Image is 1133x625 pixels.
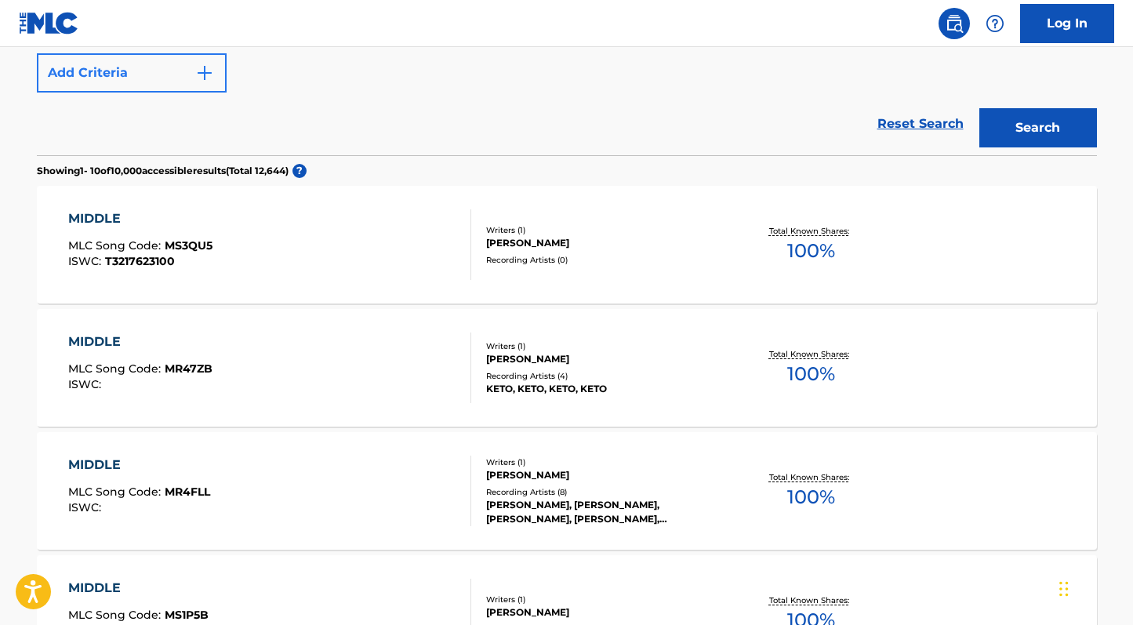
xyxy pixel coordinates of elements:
span: 100 % [787,237,835,265]
div: Recording Artists ( 0 ) [486,254,723,266]
div: MIDDLE [68,579,209,598]
span: 100 % [787,483,835,511]
div: Recording Artists ( 8 ) [486,486,723,498]
div: [PERSON_NAME] [486,352,723,366]
img: help [986,14,1004,33]
img: 9d2ae6d4665cec9f34b9.svg [195,64,214,82]
img: MLC Logo [19,12,79,35]
button: Search [979,108,1097,147]
p: Total Known Shares: [769,348,853,360]
span: 100 % [787,360,835,388]
span: MLC Song Code : [68,485,165,499]
a: MIDDLEMLC Song Code:MS3QU5ISWC:T3217623100Writers (1)[PERSON_NAME]Recording Artists (0)Total Know... [37,186,1097,303]
a: Reset Search [870,107,971,141]
p: Total Known Shares: [769,225,853,237]
p: Total Known Shares: [769,594,853,606]
span: MS3QU5 [165,238,212,253]
a: Log In [1020,4,1114,43]
div: Recording Artists ( 4 ) [486,370,723,382]
button: Add Criteria [37,53,227,93]
p: Showing 1 - 10 of 10,000 accessible results (Total 12,644 ) [37,164,289,178]
span: ISWC : [68,377,105,391]
div: MIDDLE [68,456,210,474]
span: ? [292,164,307,178]
span: MLC Song Code : [68,238,165,253]
div: Writers ( 1 ) [486,340,723,352]
form: Search Form [37,5,1097,155]
span: MS1P5B [165,608,209,622]
iframe: Chat Widget [1055,550,1133,625]
span: MR47ZB [165,362,212,376]
span: T3217623100 [105,254,175,268]
div: MIDDLE [68,209,212,228]
img: search [945,14,964,33]
span: MLC Song Code : [68,362,165,376]
p: Total Known Shares: [769,471,853,483]
div: KETO, KETO, KETO, KETO [486,382,723,396]
div: [PERSON_NAME] [486,605,723,620]
div: Drag [1059,565,1069,612]
div: [PERSON_NAME], [PERSON_NAME], [PERSON_NAME], [PERSON_NAME], [PERSON_NAME] [486,498,723,526]
span: ISWC : [68,500,105,514]
a: Public Search [939,8,970,39]
div: Help [979,8,1011,39]
a: MIDDLEMLC Song Code:MR47ZBISWC:Writers (1)[PERSON_NAME]Recording Artists (4)KETO, KETO, KETO, KET... [37,309,1097,427]
span: MR4FLL [165,485,210,499]
a: MIDDLEMLC Song Code:MR4FLLISWC:Writers (1)[PERSON_NAME]Recording Artists (8)[PERSON_NAME], [PERSO... [37,432,1097,550]
div: Writers ( 1 ) [486,594,723,605]
div: Writers ( 1 ) [486,456,723,468]
span: MLC Song Code : [68,608,165,622]
div: [PERSON_NAME] [486,468,723,482]
div: [PERSON_NAME] [486,236,723,250]
div: MIDDLE [68,332,212,351]
span: ISWC : [68,254,105,268]
div: Writers ( 1 ) [486,224,723,236]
